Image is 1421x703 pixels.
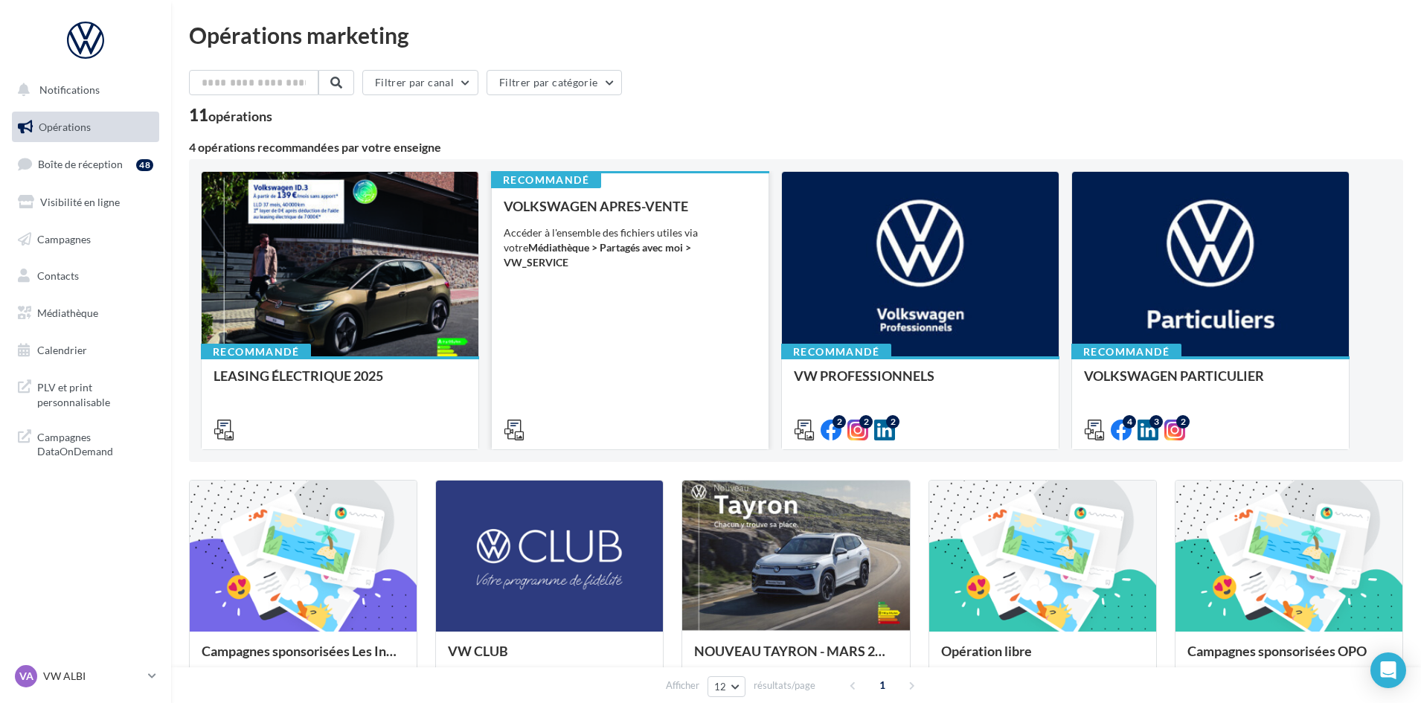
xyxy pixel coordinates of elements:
[870,673,894,697] span: 1
[201,344,311,360] div: Recommandé
[1149,415,1163,428] div: 3
[9,371,162,415] a: PLV et print personnalisable
[37,269,79,282] span: Contacts
[12,662,159,690] a: VA VW ALBI
[9,335,162,366] a: Calendrier
[37,377,153,409] span: PLV et print personnalisable
[9,260,162,292] a: Contacts
[1071,344,1181,360] div: Recommandé
[754,678,815,693] span: résultats/page
[37,427,153,459] span: Campagnes DataOnDemand
[504,199,757,214] div: VOLKSWAGEN APRES-VENTE
[189,107,272,123] div: 11
[9,224,162,255] a: Campagnes
[504,225,757,270] div: Accéder à l'ensemble des fichiers utiles via votre
[941,643,1144,673] div: Opération libre
[19,669,33,684] span: VA
[214,368,466,398] div: LEASING ÉLECTRIQUE 2025
[694,643,897,673] div: NOUVEAU TAYRON - MARS 2025
[43,669,142,684] p: VW ALBI
[487,70,622,95] button: Filtrer par catégorie
[40,196,120,208] span: Visibilité en ligne
[1187,643,1390,673] div: Campagnes sponsorisées OPO
[189,24,1403,46] div: Opérations marketing
[1370,652,1406,688] div: Open Intercom Messenger
[9,298,162,329] a: Médiathèque
[833,415,846,428] div: 2
[37,344,87,356] span: Calendrier
[189,141,1403,153] div: 4 opérations recommandées par votre enseigne
[666,678,699,693] span: Afficher
[9,187,162,218] a: Visibilité en ligne
[781,344,891,360] div: Recommandé
[708,676,745,697] button: 12
[38,158,123,170] span: Boîte de réception
[208,109,272,123] div: opérations
[714,681,727,693] span: 12
[362,70,478,95] button: Filtrer par canal
[859,415,873,428] div: 2
[9,148,162,180] a: Boîte de réception48
[504,241,691,269] strong: Médiathèque > Partagés avec moi > VW_SERVICE
[9,421,162,465] a: Campagnes DataOnDemand
[1176,415,1190,428] div: 2
[1123,415,1136,428] div: 4
[202,643,405,673] div: Campagnes sponsorisées Les Instants VW Octobre
[491,172,601,188] div: Recommandé
[39,121,91,133] span: Opérations
[886,415,899,428] div: 2
[794,368,1047,398] div: VW PROFESSIONNELS
[9,74,156,106] button: Notifications
[39,83,100,96] span: Notifications
[448,643,651,673] div: VW CLUB
[1084,368,1337,398] div: VOLKSWAGEN PARTICULIER
[37,232,91,245] span: Campagnes
[9,112,162,143] a: Opérations
[37,306,98,319] span: Médiathèque
[136,159,153,171] div: 48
